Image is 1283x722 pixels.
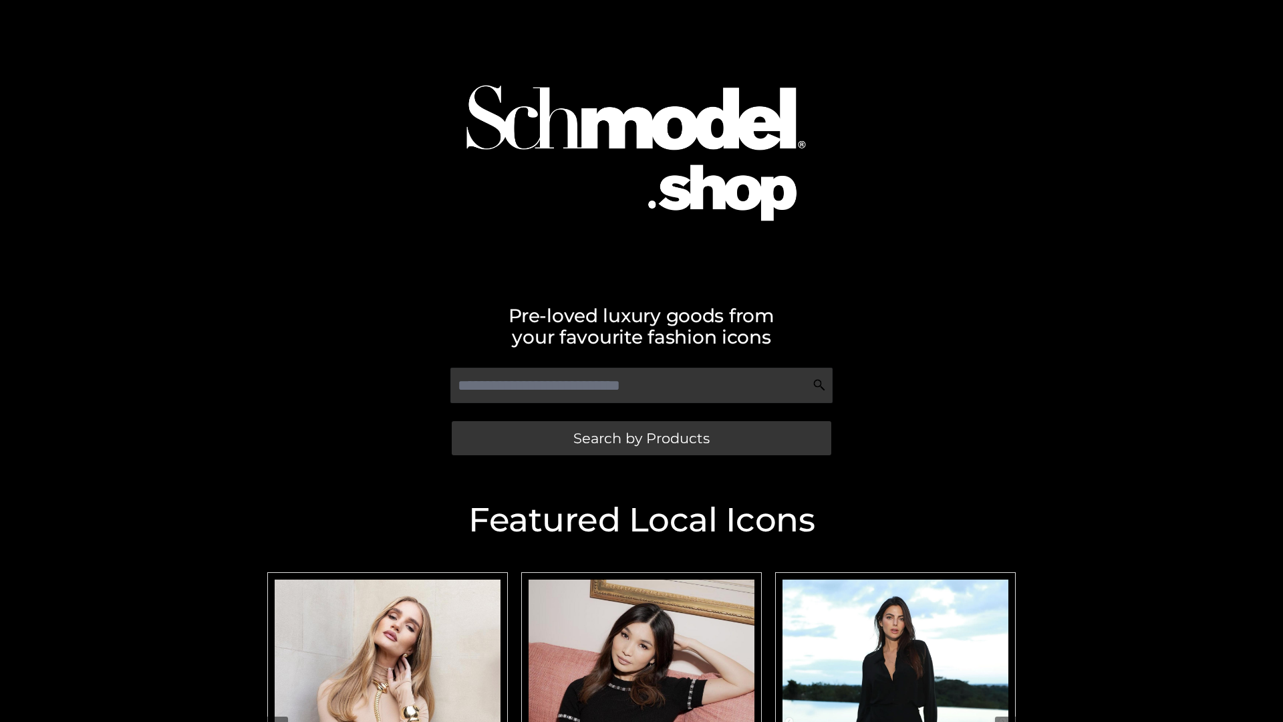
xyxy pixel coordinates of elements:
h2: Featured Local Icons​ [261,503,1022,537]
img: Search Icon [813,378,826,392]
h2: Pre-loved luxury goods from your favourite fashion icons [261,305,1022,348]
a: Search by Products [452,421,831,455]
span: Search by Products [573,431,710,445]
